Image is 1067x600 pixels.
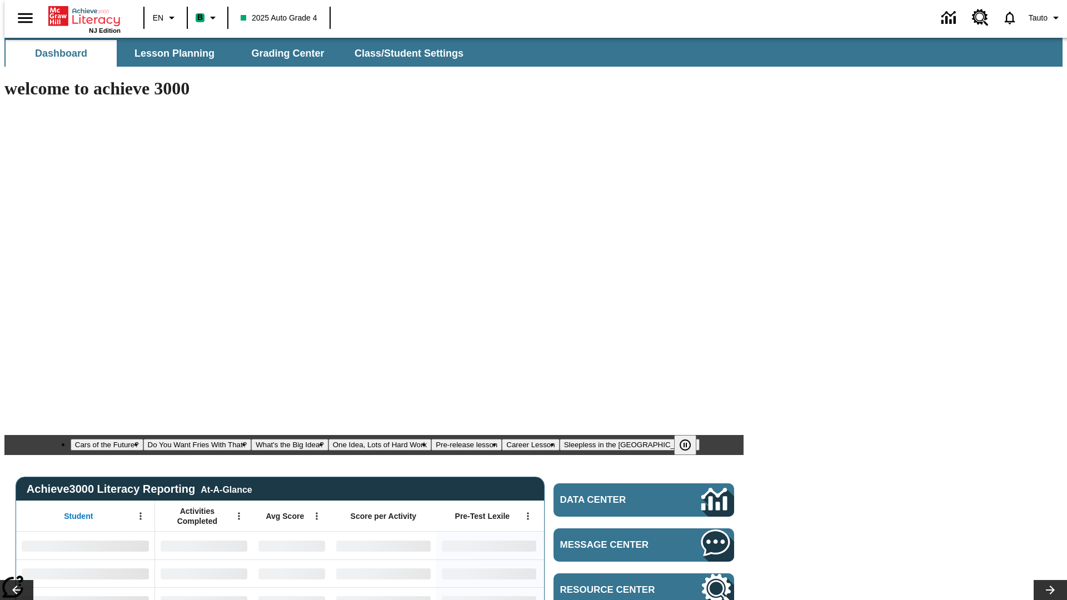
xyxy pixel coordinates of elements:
[48,5,121,27] a: Home
[231,508,247,524] button: Open Menu
[328,439,431,451] button: Slide 4 One Idea, Lots of Hard Work
[554,528,734,562] a: Message Center
[253,559,331,587] div: No Data,
[560,584,668,596] span: Resource Center
[251,47,324,60] span: Grading Center
[560,539,668,551] span: Message Center
[4,40,473,67] div: SubNavbar
[148,8,183,28] button: Language: EN, Select a language
[251,439,328,451] button: Slide 3 What's the Big Idea?
[554,483,734,517] a: Data Center
[48,4,121,34] div: Home
[155,559,253,587] div: No Data,
[201,483,252,495] div: At-A-Glance
[9,2,42,34] button: Open side menu
[995,3,1024,32] a: Notifications
[241,12,317,24] span: 2025 Auto Grade 4
[4,78,744,99] h1: welcome to achieve 3000
[520,508,536,524] button: Open Menu
[35,47,87,60] span: Dashboard
[191,8,224,28] button: Boost Class color is mint green. Change class color
[197,11,203,24] span: B
[119,40,230,67] button: Lesson Planning
[6,40,117,67] button: Dashboard
[134,47,215,60] span: Lesson Planning
[351,511,417,521] span: Score per Activity
[89,27,121,34] span: NJ Edition
[132,508,149,524] button: Open Menu
[153,12,163,24] span: EN
[4,38,1063,67] div: SubNavbar
[253,532,331,559] div: No Data,
[161,506,234,526] span: Activities Completed
[502,439,559,451] button: Slide 6 Career Lesson
[674,435,696,455] button: Pause
[560,439,700,451] button: Slide 7 Sleepless in the Animal Kingdom
[308,508,325,524] button: Open Menu
[64,511,93,521] span: Student
[355,47,463,60] span: Class/Student Settings
[1029,12,1048,24] span: Tauto
[27,483,252,496] span: Achieve3000 Literacy Reporting
[346,40,472,67] button: Class/Student Settings
[431,439,502,451] button: Slide 5 Pre-release lesson
[935,3,965,33] a: Data Center
[155,532,253,559] div: No Data,
[232,40,343,67] button: Grading Center
[560,494,664,506] span: Data Center
[71,439,143,451] button: Slide 1 Cars of the Future?
[455,511,510,521] span: Pre-Test Lexile
[143,439,252,451] button: Slide 2 Do You Want Fries With That?
[965,3,995,33] a: Resource Center, Will open in new tab
[674,435,707,455] div: Pause
[266,511,304,521] span: Avg Score
[1034,580,1067,600] button: Lesson carousel, Next
[1024,8,1067,28] button: Profile/Settings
